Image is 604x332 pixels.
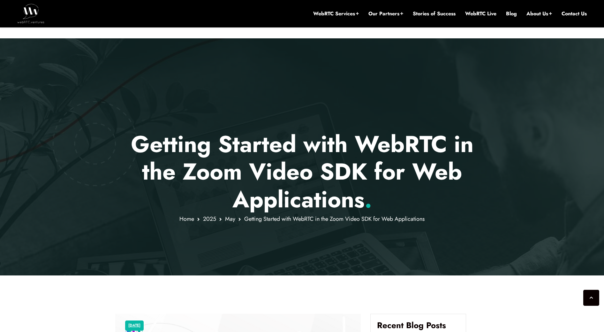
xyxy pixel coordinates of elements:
[225,215,235,223] a: May
[368,10,403,17] a: Our Partners
[128,321,140,330] a: [DATE]
[313,10,359,17] a: WebRTC Services
[17,4,44,23] img: WebRTC.ventures
[203,215,216,223] a: 2025
[413,10,456,17] a: Stories of Success
[115,130,489,213] p: Getting Started with WebRTC in the Zoom Video SDK for Web Applications
[179,215,194,223] a: Home
[465,10,496,17] a: WebRTC Live
[244,215,425,223] span: Getting Started with WebRTC in the Zoom Video SDK for Web Applications
[365,183,372,216] span: .
[562,10,587,17] a: Contact Us
[506,10,517,17] a: Blog
[526,10,552,17] a: About Us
